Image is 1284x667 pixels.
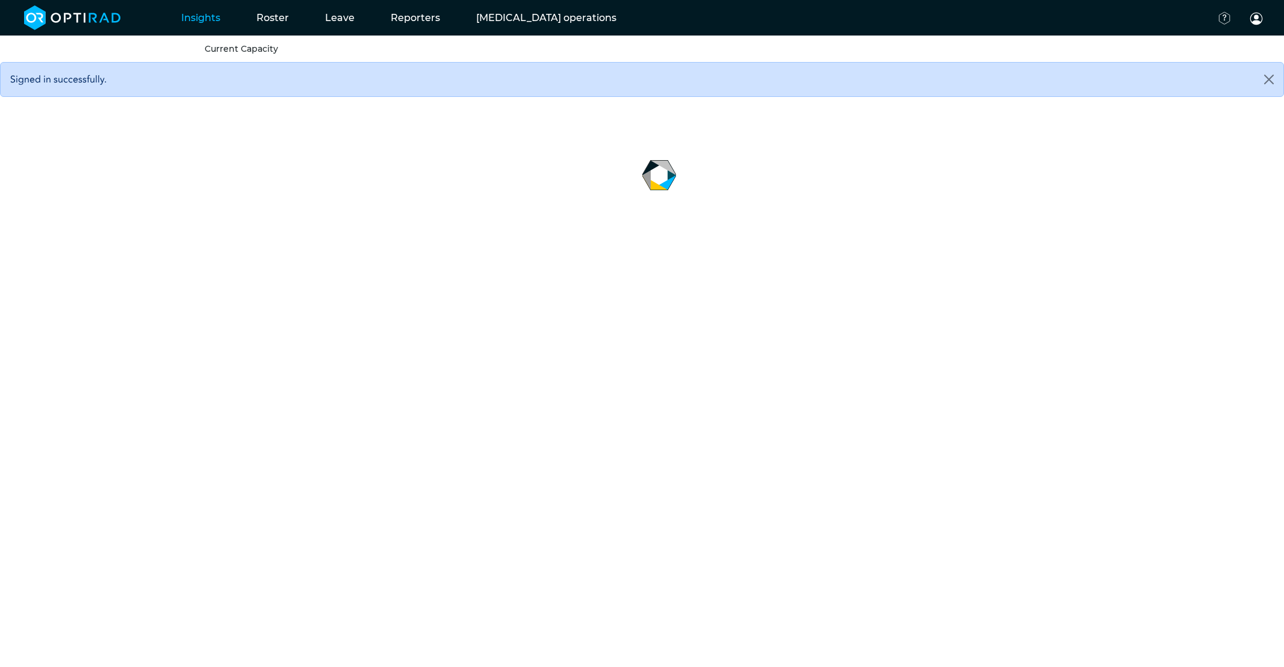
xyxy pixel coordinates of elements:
a: Current Capacity [205,43,278,54]
img: brand-opti-rad-logos-blue-and-white-d2f68631ba2948856bd03f2d395fb146ddc8fb01b4b6e9315ea85fa773367... [24,5,121,30]
button: Close [1255,63,1283,96]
